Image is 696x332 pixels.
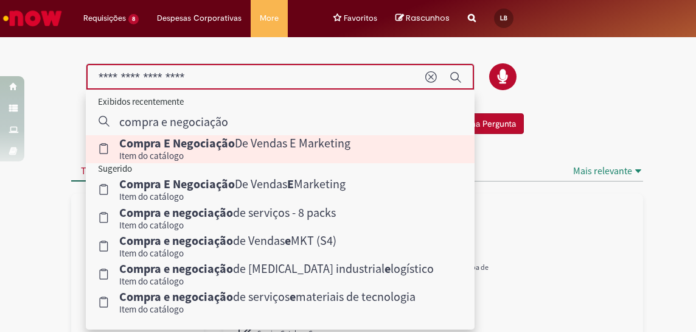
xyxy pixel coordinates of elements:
[157,12,242,24] span: Despesas Corporativas
[434,113,524,134] button: Fazer uma Pergunta
[344,12,377,24] span: Favoritos
[260,12,279,24] span: More
[395,12,450,24] a: No momento, sua lista de rascunhos tem 0 Itens
[83,12,126,24] span: Requisições
[500,14,507,22] span: LB
[406,12,450,24] span: Rascunhos
[128,14,139,24] span: 8
[1,6,64,30] img: ServiceNow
